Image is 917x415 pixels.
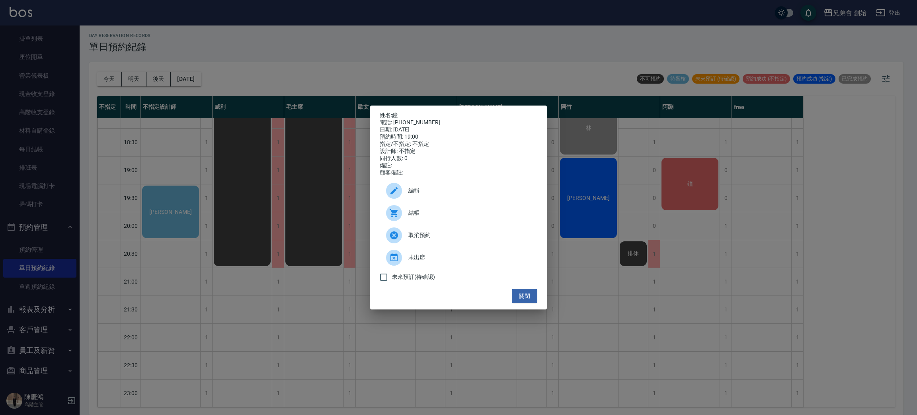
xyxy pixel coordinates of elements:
[392,273,435,281] span: 未來預訂(待確認)
[380,112,537,119] p: 姓名:
[380,119,537,126] div: 電話: [PHONE_NUMBER]
[380,169,537,176] div: 顧客備註:
[380,202,537,224] a: 結帳
[380,148,537,155] div: 設計師: 不指定
[380,247,537,269] div: 未出席
[408,186,531,195] span: 編輯
[380,126,537,133] div: 日期: [DATE]
[408,209,531,217] span: 結帳
[380,162,537,169] div: 備註:
[380,141,537,148] div: 指定/不指定: 不指定
[380,180,537,202] div: 編輯
[380,155,537,162] div: 同行人數: 0
[392,112,398,118] a: 鐘
[408,231,531,239] span: 取消預約
[512,289,537,303] button: 關閉
[408,253,531,262] span: 未出席
[380,133,537,141] div: 預約時間: 19:00
[380,224,537,247] div: 取消預約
